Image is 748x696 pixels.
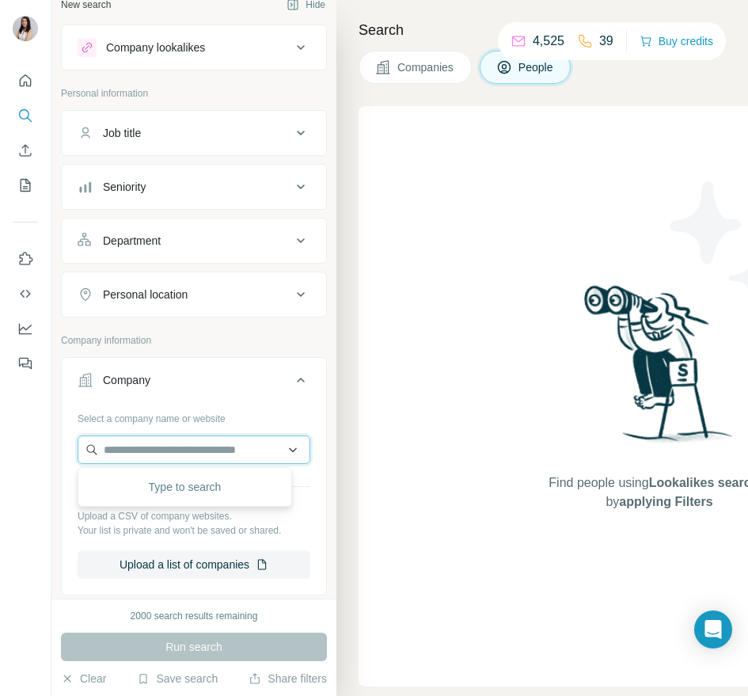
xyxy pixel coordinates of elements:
button: Upload a list of companies [78,550,310,579]
button: Feedback [13,349,38,378]
button: Use Surfe on LinkedIn [13,245,38,273]
div: Personal location [103,287,188,302]
button: Search [13,101,38,130]
p: 4,525 [533,32,564,51]
div: Job title [103,125,141,141]
button: Share filters [249,671,327,686]
h4: Search [359,19,729,41]
button: Department [62,222,326,260]
button: Dashboard [13,314,38,343]
button: Company lookalikes [62,29,326,67]
button: Use Surfe API [13,280,38,308]
button: Buy credits [640,30,713,52]
button: Quick start [13,67,38,95]
p: Personal information [61,86,327,101]
p: Upload a CSV of company websites. [78,509,310,523]
p: Your list is private and won't be saved or shared. [78,523,310,538]
button: Clear [61,671,106,686]
button: Job title [62,114,326,152]
button: Personal location [62,276,326,314]
img: Surfe Illustration - Woman searching with binoculars [577,281,742,458]
div: Company lookalikes [106,40,205,55]
button: My lists [13,171,38,200]
span: People [518,59,555,75]
span: applying Filters [619,495,712,508]
button: Company [62,361,326,405]
div: 2000 search results remaining [131,609,258,623]
div: Department [103,233,161,249]
img: Avatar [13,16,38,41]
div: Select a company name or website [78,405,310,426]
button: Seniority [62,168,326,206]
button: Save search [137,671,218,686]
p: Company information [61,333,327,348]
div: Open Intercom Messenger [694,610,732,648]
button: Enrich CSV [13,136,38,165]
p: 39 [599,32,613,51]
span: Companies [397,59,455,75]
div: Seniority [103,179,146,195]
div: Company [103,372,150,388]
div: Type to search [82,471,288,503]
